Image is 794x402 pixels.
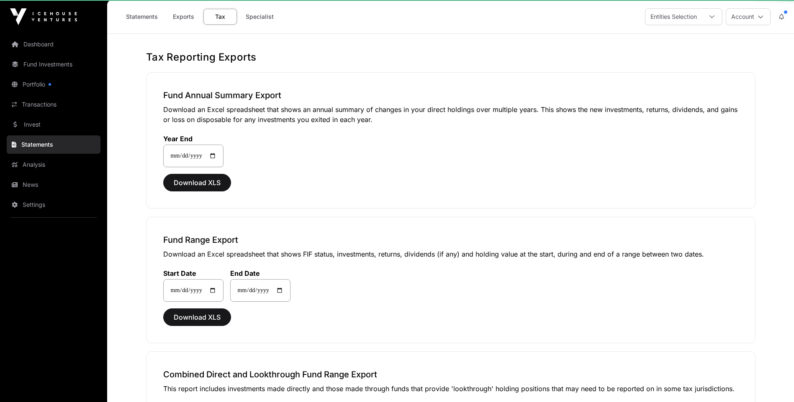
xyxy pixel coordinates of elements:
button: Download XLS [163,174,231,191]
button: Download XLS [163,308,231,326]
a: Analysis [7,155,100,174]
a: Exports [167,9,200,25]
span: Download XLS [174,312,221,322]
h3: Fund Range Export [163,234,738,246]
h3: Fund Annual Summary Export [163,89,738,101]
h3: Combined Direct and Lookthrough Fund Range Export [163,369,738,380]
a: News [7,176,100,194]
p: Download an Excel spreadsheet that shows FIF status, investments, returns, dividends (if any) and... [163,249,738,259]
a: Settings [7,196,100,214]
a: Transactions [7,95,100,114]
div: Entities Selection [645,9,702,25]
button: Account [726,8,771,25]
a: Fund Investments [7,55,100,74]
a: Portfolio [7,75,100,94]
iframe: Chat Widget [752,362,794,402]
h1: Tax Reporting Exports [146,51,755,64]
img: Icehouse Ventures Logo [10,8,77,25]
a: Tax [203,9,237,25]
p: Download an Excel spreadsheet that shows an annual summary of changes in your direct holdings ove... [163,104,738,125]
a: Statements [7,135,100,154]
label: End Date [230,269,290,277]
a: Dashboard [7,35,100,53]
a: Statements [121,9,163,25]
label: Start Date [163,269,224,277]
a: Specialist [240,9,279,25]
span: Download XLS [174,178,221,188]
label: Year End [163,135,224,143]
p: This report includes investments made directly and those made through funds that provide 'lookthr... [163,384,738,394]
a: Invest [7,115,100,134]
